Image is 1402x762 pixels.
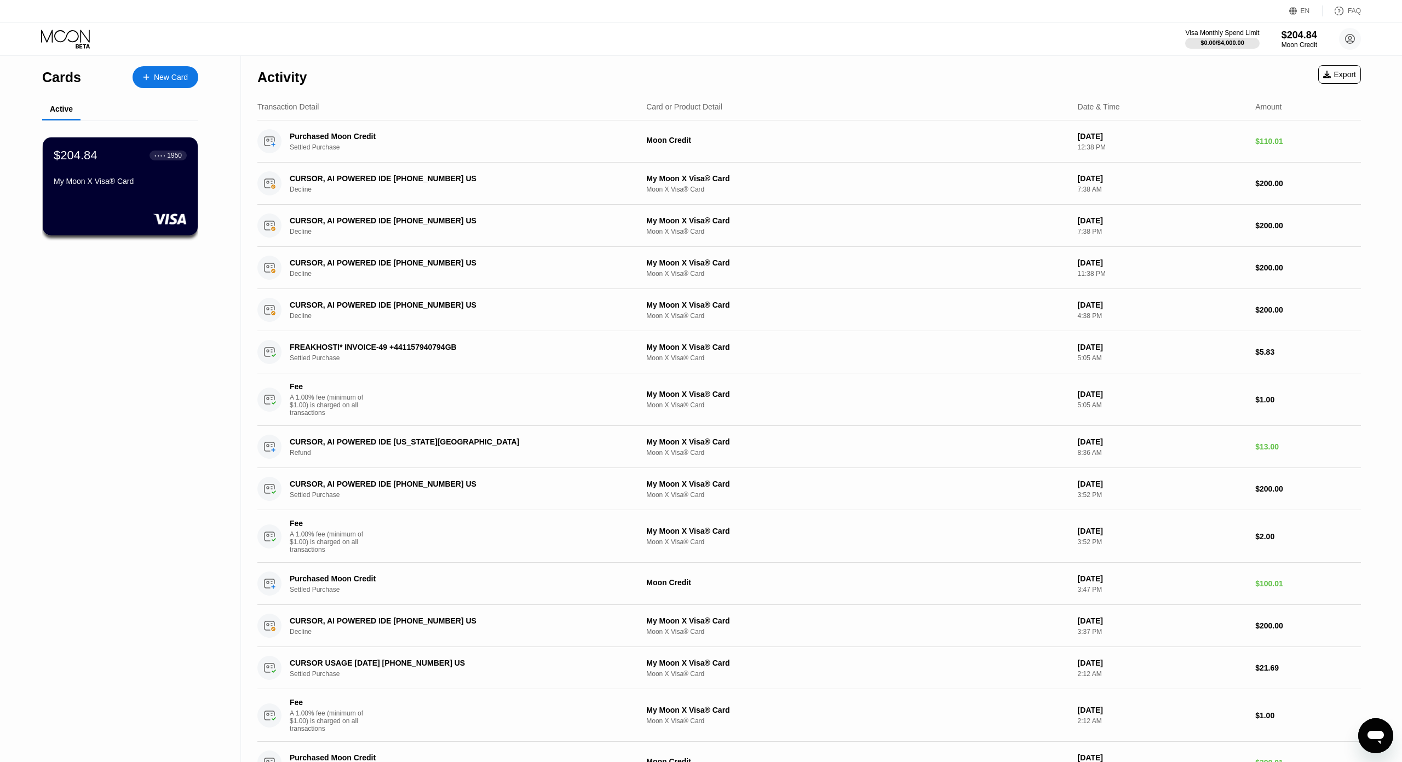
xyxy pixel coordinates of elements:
[1078,143,1247,151] div: 12:38 PM
[1078,659,1247,667] div: [DATE]
[290,437,608,446] div: CURSOR, AI POWERED IDE [US_STATE][GEOGRAPHIC_DATA]
[1078,628,1247,636] div: 3:37 PM
[646,706,1068,714] div: My Moon X Visa® Card
[646,312,1068,320] div: Moon X Visa® Card
[1185,29,1259,49] div: Visa Monthly Spend Limit$0.00/$4,000.00
[646,390,1068,399] div: My Moon X Visa® Card
[1255,442,1361,451] div: $13.00
[1078,527,1247,535] div: [DATE]
[1078,706,1247,714] div: [DATE]
[1078,132,1247,141] div: [DATE]
[154,73,188,82] div: New Card
[1078,270,1247,278] div: 11:38 PM
[1078,354,1247,362] div: 5:05 AM
[290,186,632,193] div: Decline
[1255,711,1361,720] div: $1.00
[290,270,632,278] div: Decline
[50,105,73,113] div: Active
[290,216,608,225] div: CURSOR, AI POWERED IDE [PHONE_NUMBER] US
[257,373,1361,426] div: FeeA 1.00% fee (minimum of $1.00) is charged on all transactionsMy Moon X Visa® CardMoon X Visa® ...
[257,510,1361,563] div: FeeA 1.00% fee (minimum of $1.00) is charged on all transactionsMy Moon X Visa® CardMoon X Visa® ...
[257,468,1361,510] div: CURSOR, AI POWERED IDE [PHONE_NUMBER] USSettled PurchaseMy Moon X Visa® CardMoon X Visa® Card[DAT...
[646,480,1068,488] div: My Moon X Visa® Card
[1078,480,1247,488] div: [DATE]
[1348,7,1361,15] div: FAQ
[290,616,608,625] div: CURSOR, AI POWERED IDE [PHONE_NUMBER] US
[54,148,97,163] div: $204.84
[1282,30,1317,49] div: $204.84Moon Credit
[1255,221,1361,230] div: $200.00
[290,394,372,417] div: A 1.00% fee (minimum of $1.00) is charged on all transactions
[54,177,187,186] div: My Moon X Visa® Card
[646,616,1068,625] div: My Moon X Visa® Card
[290,174,608,183] div: CURSOR, AI POWERED IDE [PHONE_NUMBER] US
[1078,574,1247,583] div: [DATE]
[1078,343,1247,351] div: [DATE]
[257,605,1361,647] div: CURSOR, AI POWERED IDE [PHONE_NUMBER] USDeclineMy Moon X Visa® CardMoon X Visa® Card[DATE]3:37 PM...
[646,659,1068,667] div: My Moon X Visa® Card
[257,563,1361,605] div: Purchased Moon CreditSettled PurchaseMoon Credit[DATE]3:47 PM$100.01
[1078,437,1247,446] div: [DATE]
[1323,5,1361,16] div: FAQ
[290,449,632,457] div: Refund
[1078,102,1120,111] div: Date & Time
[646,343,1068,351] div: My Moon X Visa® Card
[290,258,608,267] div: CURSOR, AI POWERED IDE [PHONE_NUMBER] US
[1323,70,1356,79] div: Export
[257,163,1361,205] div: CURSOR, AI POWERED IDE [PHONE_NUMBER] USDeclineMy Moon X Visa® CardMoon X Visa® Card[DATE]7:38 AM...
[257,70,307,85] div: Activity
[1255,102,1282,111] div: Amount
[1318,65,1361,84] div: Export
[646,136,1068,145] div: Moon Credit
[290,574,608,583] div: Purchased Moon Credit
[646,270,1068,278] div: Moon X Visa® Card
[257,289,1361,331] div: CURSOR, AI POWERED IDE [PHONE_NUMBER] USDeclineMy Moon X Visa® CardMoon X Visa® Card[DATE]4:38 PM...
[1255,621,1361,630] div: $200.00
[646,258,1068,267] div: My Moon X Visa® Card
[257,331,1361,373] div: FREAKHOSTI* INVOICE-49 +441157940794GBSettled PurchaseMy Moon X Visa® CardMoon X Visa® Card[DATE]...
[257,120,1361,163] div: Purchased Moon CreditSettled PurchaseMoon Credit[DATE]12:38 PM$110.01
[646,578,1068,587] div: Moon Credit
[646,174,1068,183] div: My Moon X Visa® Card
[1078,301,1247,309] div: [DATE]
[1078,312,1247,320] div: 4:38 PM
[1078,228,1247,235] div: 7:38 PM
[1255,305,1361,314] div: $200.00
[1255,263,1361,272] div: $200.00
[1255,484,1361,493] div: $200.00
[290,753,608,762] div: Purchased Moon Credit
[1078,616,1247,625] div: [DATE]
[290,480,608,488] div: CURSOR, AI POWERED IDE [PHONE_NUMBER] US
[1078,717,1247,725] div: 2:12 AM
[646,628,1068,636] div: Moon X Visa® Card
[1078,390,1247,399] div: [DATE]
[154,154,165,157] div: ● ● ● ●
[257,647,1361,689] div: CURSOR USAGE [DATE] [PHONE_NUMBER] USSettled PurchaseMy Moon X Visa® CardMoon X Visa® Card[DATE]2...
[290,228,632,235] div: Decline
[1078,491,1247,499] div: 3:52 PM
[290,698,366,707] div: Fee
[1255,179,1361,188] div: $200.00
[646,102,722,111] div: Card or Product Detail
[1282,41,1317,49] div: Moon Credit
[1255,579,1361,588] div: $100.01
[257,426,1361,468] div: CURSOR, AI POWERED IDE [US_STATE][GEOGRAPHIC_DATA]RefundMy Moon X Visa® CardMoon X Visa® Card[DAT...
[1255,395,1361,404] div: $1.00
[646,527,1068,535] div: My Moon X Visa® Card
[290,312,632,320] div: Decline
[646,491,1068,499] div: Moon X Visa® Card
[1078,258,1247,267] div: [DATE]
[646,437,1068,446] div: My Moon X Visa® Card
[290,530,372,553] div: A 1.00% fee (minimum of $1.00) is charged on all transactions
[257,102,319,111] div: Transaction Detail
[1078,586,1247,593] div: 3:47 PM
[1289,5,1323,16] div: EN
[646,670,1068,678] div: Moon X Visa® Card
[257,247,1361,289] div: CURSOR, AI POWERED IDE [PHONE_NUMBER] USDeclineMy Moon X Visa® CardMoon X Visa® Card[DATE]11:38 P...
[1255,532,1361,541] div: $2.00
[646,186,1068,193] div: Moon X Visa® Card
[290,586,632,593] div: Settled Purchase
[1255,348,1361,356] div: $5.83
[290,709,372,732] div: A 1.00% fee (minimum of $1.00) is charged on all transactions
